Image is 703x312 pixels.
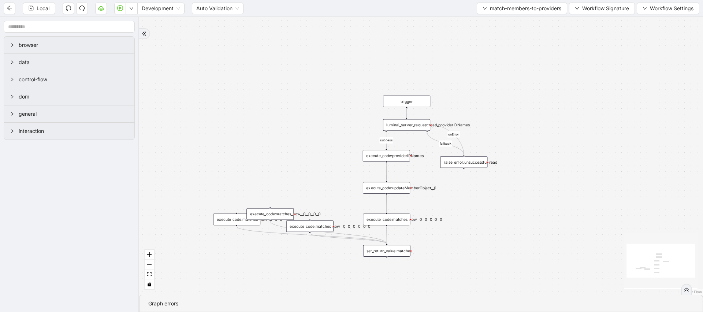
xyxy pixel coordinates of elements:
[363,245,410,257] div: set_return_value:matchesplus-circle
[79,5,85,11] span: redo
[310,233,387,244] g: Edge from execute_code:matches_now__0__0__0__0__0__0 to set_return_value:matches
[117,5,123,11] span: play-circle
[4,3,15,14] button: arrow-left
[4,105,134,122] div: general
[383,261,391,270] span: plus-circle
[363,150,410,161] div: execute_code:providerIDNames
[582,4,629,12] span: Workflow Signature
[246,208,294,220] div: execute_code:matches_now__0__0__0__0
[98,5,104,11] span: cloud-server
[7,5,12,11] span: arrow-left
[575,6,579,11] span: down
[440,156,487,168] div: raise_error:unsuccessful_read
[145,270,154,279] button: fit view
[379,132,393,149] g: Edge from luminai_server_request:read_providerIDNames to execute_code:providerIDNames
[19,93,129,101] span: dom
[19,58,129,66] span: data
[213,213,260,225] div: execute_code:matches_now__0__0__0
[66,5,71,11] span: undo
[23,3,55,14] button: saveLocal
[37,4,49,12] span: Local
[129,6,134,11] span: down
[460,172,468,181] span: plus-circle
[286,220,334,232] div: execute_code:matches_now__0__0__0__0__0__0
[10,60,14,64] span: right
[145,279,154,289] button: toggle interactivity
[270,221,387,244] g: Edge from execute_code:matches_now__0__0__0__0 to set_return_value:matches
[643,6,647,11] span: down
[683,290,702,294] a: React Flow attribution
[363,245,410,257] div: set_return_value:matches
[637,3,699,14] button: downWorkflow Settings
[19,75,129,83] span: control-flow
[19,127,129,135] span: interaction
[10,94,14,99] span: right
[569,3,635,14] button: downWorkflow Signature
[483,6,487,11] span: down
[95,3,107,14] button: cloud-server
[4,123,134,140] div: interaction
[684,287,689,292] span: double-right
[142,31,147,36] span: double-right
[363,213,410,225] div: execute_code:matches_now__0__0__0__0__0
[29,5,34,11] span: save
[19,41,129,49] span: browser
[383,96,430,107] div: trigger
[490,4,561,12] span: match-members-to-providers
[19,110,129,118] span: general
[10,112,14,116] span: right
[196,3,239,14] span: Auto Validation
[63,3,74,14] button: undo
[4,71,134,88] div: control-flow
[10,77,14,82] span: right
[650,4,693,12] span: Workflow Settings
[4,54,134,71] div: data
[363,182,410,194] div: execute_code:updateMemberObject__0
[4,37,134,53] div: browser
[440,156,487,168] div: raise_error:unsuccessful_readplus-circle
[4,88,134,105] div: dom
[477,3,567,14] button: downmatch-members-to-providers
[145,250,154,260] button: zoom in
[76,3,88,14] button: redo
[114,3,126,14] button: play-circle
[383,119,430,131] div: luminai_server_request:read_providerIDNames
[427,132,464,155] g: Edge from luminai_server_request:read_providerIDNames to raise_error:unsuccessful_read
[10,129,14,133] span: right
[10,43,14,47] span: right
[126,3,137,14] button: down
[148,300,694,308] div: Graph errors
[145,260,154,270] button: zoom out
[142,3,180,14] span: Development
